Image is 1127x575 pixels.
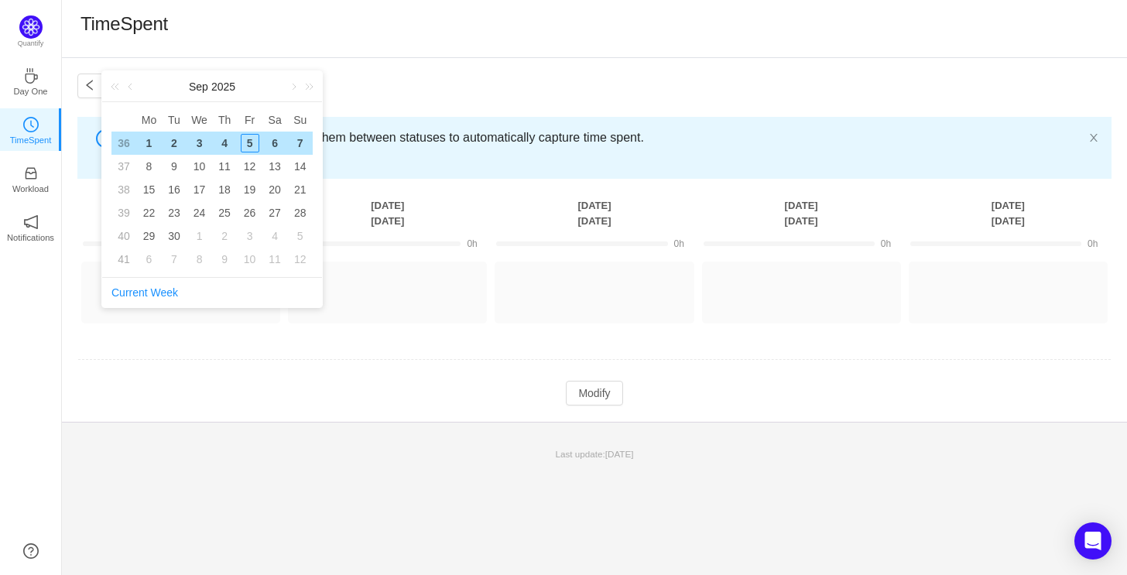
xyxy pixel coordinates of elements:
[136,201,162,224] td: September 22, 2025
[265,227,284,245] div: 4
[237,178,262,201] td: September 19, 2025
[187,108,212,132] th: Wed
[262,178,288,201] td: September 20, 2025
[566,381,622,406] button: Modify
[23,219,39,234] a: icon: notificationNotifications
[212,132,238,155] td: September 4, 2025
[605,449,634,459] span: [DATE]
[215,157,234,176] div: 11
[187,224,212,248] td: October 1, 2025
[127,128,1088,147] span: Start assigning tickets and moving them between statuses to automatically capture time spent.
[215,204,234,222] div: 25
[96,129,115,148] i: icon: info-circle
[212,178,238,201] td: September 18, 2025
[215,227,234,245] div: 2
[262,108,288,132] th: Sat
[108,71,128,102] a: Last year (Control + left)
[23,117,39,132] i: icon: clock-circle
[265,134,284,152] div: 6
[111,132,136,155] td: 36
[265,180,284,199] div: 20
[80,12,168,36] h1: TimeSpent
[698,197,905,229] th: [DATE] [DATE]
[139,157,158,176] div: 8
[237,132,262,155] td: September 5, 2025
[296,71,317,102] a: Next year (Control + right)
[556,449,634,459] span: Last update:
[23,68,39,84] i: icon: coffee
[265,204,284,222] div: 27
[491,197,697,229] th: [DATE] [DATE]
[237,108,262,132] th: Fri
[212,155,238,178] td: September 11, 2025
[284,197,491,229] th: [DATE] [DATE]
[237,224,262,248] td: October 3, 2025
[291,134,310,152] div: 7
[287,178,313,201] td: September 21, 2025
[262,132,288,155] td: September 6, 2025
[165,227,183,245] div: 30
[674,238,684,249] span: 0h
[215,180,234,199] div: 18
[190,204,209,222] div: 24
[287,248,313,271] td: October 12, 2025
[165,180,183,199] div: 16
[139,250,158,269] div: 6
[287,224,313,248] td: October 5, 2025
[287,108,313,132] th: Sun
[136,224,162,248] td: September 29, 2025
[287,132,313,155] td: September 7, 2025
[212,248,238,271] td: October 9, 2025
[162,178,187,201] td: September 16, 2025
[111,224,136,248] td: 40
[241,157,259,176] div: 12
[23,214,39,230] i: icon: notification
[265,157,284,176] div: 13
[12,182,49,196] p: Workload
[237,201,262,224] td: September 26, 2025
[287,113,313,127] span: Su
[291,204,310,222] div: 28
[187,71,210,102] a: Sep
[136,178,162,201] td: September 15, 2025
[162,248,187,271] td: October 7, 2025
[19,15,43,39] img: Quantify
[262,201,288,224] td: September 27, 2025
[23,166,39,181] i: icon: inbox
[162,108,187,132] th: Tue
[241,204,259,222] div: 26
[262,224,288,248] td: October 4, 2025
[13,84,47,98] p: Day One
[111,248,136,271] td: 41
[265,250,284,269] div: 11
[241,180,259,199] div: 19
[162,113,187,127] span: Tu
[162,201,187,224] td: September 23, 2025
[291,227,310,245] div: 5
[291,180,310,199] div: 21
[190,180,209,199] div: 17
[237,155,262,178] td: September 12, 2025
[1088,129,1099,146] button: icon: close
[210,71,237,102] a: 2025
[165,204,183,222] div: 23
[136,113,162,127] span: Mo
[165,250,183,269] div: 7
[291,157,310,176] div: 14
[187,155,212,178] td: September 10, 2025
[139,180,158,199] div: 15
[187,248,212,271] td: October 8, 2025
[212,108,238,132] th: Thu
[18,39,44,50] p: Quantify
[23,170,39,186] a: icon: inboxWorkload
[111,286,178,299] a: Current Week
[212,201,238,224] td: September 25, 2025
[165,134,183,152] div: 2
[262,248,288,271] td: October 11, 2025
[467,238,477,249] span: 0h
[215,134,234,152] div: 4
[262,113,288,127] span: Sa
[1074,522,1112,560] div: Open Intercom Messenger
[241,134,259,152] div: 5
[139,204,158,222] div: 22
